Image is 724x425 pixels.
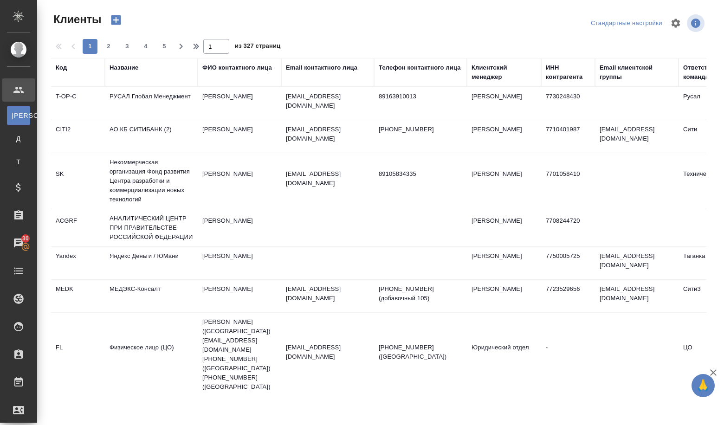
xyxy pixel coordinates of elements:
button: 5 [157,39,172,54]
p: [EMAIL_ADDRESS][DOMAIN_NAME] [286,284,369,303]
span: из 327 страниц [235,40,280,54]
td: 7730248430 [541,87,595,120]
span: 2 [101,42,116,51]
td: [PERSON_NAME] [467,120,541,153]
span: [PERSON_NAME] [12,111,26,120]
td: 7723529656 [541,280,595,312]
td: - [541,338,595,371]
td: CITI2 [51,120,105,153]
div: ФИО контактного лица [202,63,272,72]
td: 7708244720 [541,212,595,244]
p: 89105834335 [379,169,462,179]
td: 7710401987 [541,120,595,153]
td: [EMAIL_ADDRESS][DOMAIN_NAME] [595,120,679,153]
div: Код [56,63,67,72]
span: Т [12,157,26,167]
div: Email клиентской группы [600,63,674,82]
td: Юридический отдел [467,338,541,371]
td: 7750005725 [541,247,595,279]
td: [PERSON_NAME] [467,280,541,312]
td: АО КБ СИТИБАНК (2) [105,120,198,153]
td: [PERSON_NAME] [467,87,541,120]
button: 🙏 [692,374,715,397]
div: Email контактного лица [286,63,357,72]
div: ИНН контрагента [546,63,590,82]
span: 3 [120,42,135,51]
td: МЕДЭКС-Консалт [105,280,198,312]
td: Yandex [51,247,105,279]
td: [PERSON_NAME] [198,165,281,197]
p: [EMAIL_ADDRESS][DOMAIN_NAME] [286,343,369,361]
a: Т [7,153,30,171]
td: [PERSON_NAME] [198,87,281,120]
span: 5 [157,42,172,51]
td: ACGRF [51,212,105,244]
div: Клиентский менеджер [472,63,537,82]
p: [EMAIL_ADDRESS][DOMAIN_NAME] [286,92,369,110]
td: SK [51,165,105,197]
p: 89163910013 [379,92,462,101]
span: Клиенты [51,12,101,27]
td: T-OP-C [51,87,105,120]
td: АНАЛИТИЧЕСКИЙ ЦЕНТР ПРИ ПРАВИТЕЛЬСТВЕ РОССИЙСКОЙ ФЕДЕРАЦИИ [105,209,198,246]
a: 30 [2,232,35,255]
td: РУСАЛ Глобал Менеджмент [105,87,198,120]
p: [PHONE_NUMBER] (добавочный 105) [379,284,462,303]
button: Создать [105,12,127,28]
span: Д [12,134,26,143]
span: 4 [138,42,153,51]
a: [PERSON_NAME] [7,106,30,125]
td: MEDK [51,280,105,312]
span: 🙏 [695,376,711,395]
span: Посмотреть информацию [687,14,706,32]
a: Д [7,129,30,148]
td: [PERSON_NAME] [198,247,281,279]
td: Яндекс Деньги / ЮМани [105,247,198,279]
td: [EMAIL_ADDRESS][DOMAIN_NAME] [595,280,679,312]
td: [PERSON_NAME] [467,247,541,279]
p: [PHONE_NUMBER] ([GEOGRAPHIC_DATA]) [379,343,462,361]
p: [EMAIL_ADDRESS][DOMAIN_NAME] [286,169,369,188]
p: [EMAIL_ADDRESS][DOMAIN_NAME] [286,125,369,143]
td: [PERSON_NAME] ([GEOGRAPHIC_DATA]) [EMAIL_ADDRESS][DOMAIN_NAME] [PHONE_NUMBER] ([GEOGRAPHIC_DATA])... [198,313,281,396]
p: [PHONE_NUMBER] [379,125,462,134]
td: [EMAIL_ADDRESS][DOMAIN_NAME] [595,247,679,279]
td: FL [51,338,105,371]
span: Настроить таблицу [665,12,687,34]
button: 3 [120,39,135,54]
td: [PERSON_NAME] [467,212,541,244]
div: split button [588,16,665,31]
button: 2 [101,39,116,54]
td: [PERSON_NAME] [198,120,281,153]
td: 7701058410 [541,165,595,197]
td: [PERSON_NAME] [198,212,281,244]
td: [PERSON_NAME] [198,280,281,312]
div: Название [110,63,138,72]
td: [PERSON_NAME] [467,165,541,197]
td: Физическое лицо (ЦО) [105,338,198,371]
td: Некоммерческая организация Фонд развития Центра разработки и коммерциализации новых технологий [105,153,198,209]
span: 30 [17,234,34,243]
button: 4 [138,39,153,54]
div: Телефон контактного лица [379,63,461,72]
